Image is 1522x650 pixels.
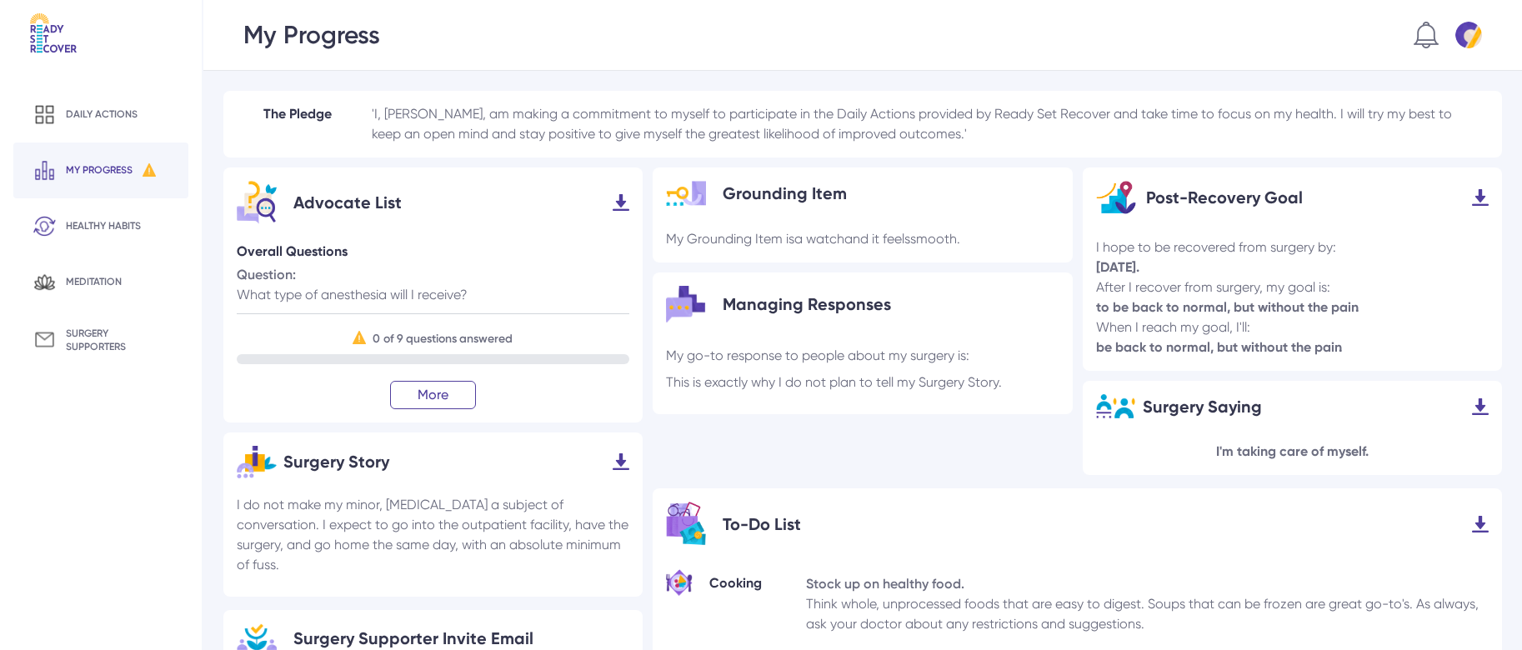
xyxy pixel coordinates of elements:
[293,627,533,650] div: Surgery Supporter Invite Email
[1355,299,1359,315] div: .
[390,381,476,409] button: More
[806,594,1489,634] p: Think whole, unprocessed foods that are easy to digest. Soups that can be frozen are great go-to'...
[33,271,56,293] img: Meditation icn
[263,104,332,144] div: The Pledge
[1146,186,1303,209] div: Post-Recovery Goal
[1472,516,1489,532] img: Download icn
[1096,237,1359,277] div: I hope to be recovered from surgery by:
[709,573,762,593] div: Cooking
[666,286,706,322] img: Illustration da6
[33,159,56,182] img: My progress icn
[1096,394,1136,418] img: Illustration da8
[373,331,380,347] div: 0
[66,327,168,353] div: surgery supporters
[666,502,706,546] img: 03 illustration da11
[13,87,188,142] a: Daily action icn Daily actions
[13,142,188,198] a: My progress icn my progress Warning
[723,512,801,536] div: To-Do List
[13,198,188,254] a: Healthy habits icn healthy habits
[383,331,513,347] div: of 9 questions answered
[293,191,402,214] div: Advocate List
[1096,442,1489,462] div: I'm taking care of myself.
[237,446,277,478] img: Illustration da5
[1472,398,1489,415] img: Download icn
[66,107,138,121] div: Daily actions
[13,310,188,370] a: Surgery supporters icn surgery supporters
[13,254,188,310] a: Meditation icn meditation
[353,331,366,344] img: Warning
[1096,257,1359,277] div: [DATE].
[66,275,122,288] div: meditation
[666,229,960,249] div: My Grounding Item is and it feels
[1096,181,1136,214] img: Illustration da3
[1096,337,1359,357] div: be back to normal, but without the pain
[723,182,847,205] div: Grounding Item
[910,231,960,247] span: smooth.
[33,215,56,237] img: Healthy habits icn
[613,453,629,470] img: Download icn
[666,181,706,206] img: Illustration da2
[794,231,844,247] span: a watch
[666,346,1002,372] div: My go-to response to people about my surgery is:
[237,265,629,314] div: What type of anesthesia will I receive?
[243,20,380,50] div: My Progress
[1143,395,1262,418] div: Surgery Saying
[666,569,693,596] img: 01 illustration da11
[1472,189,1489,206] img: Download icn
[372,104,1462,144] div: 'I, [PERSON_NAME], am making a commitment to myself to participate in the Daily Actions provided ...
[237,181,277,225] img: Illustration da1
[66,219,141,232] div: healthy habits
[33,103,56,126] img: Daily action icn
[33,328,56,351] img: Surgery supporters icn
[666,372,1002,392] p: This is exactly why I do not plan to tell my Surgery Story.
[1414,22,1439,48] img: Notification
[613,194,629,211] img: Download icn
[237,242,629,262] div: Overall Questions
[1096,297,1359,317] div: to be back to normal, but without the pain
[237,495,629,575] p: I do not make my minor, [MEDICAL_DATA] a subject of conversation. I expect to go into the outpati...
[66,163,133,177] div: my progress
[143,163,156,177] img: Warning
[283,450,389,473] div: Surgery Story
[1339,339,1342,355] div: .
[723,292,891,316] div: Managing Responses
[237,265,296,285] div: Question:
[13,13,188,87] a: Logo
[1455,22,1482,48] img: Default profile pic 7
[806,574,1489,594] div: Stock up on healthy food.
[1096,237,1359,357] div: After I recover from surgery, my goal is: When I reach my goal, I'll:
[30,13,77,53] img: Logo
